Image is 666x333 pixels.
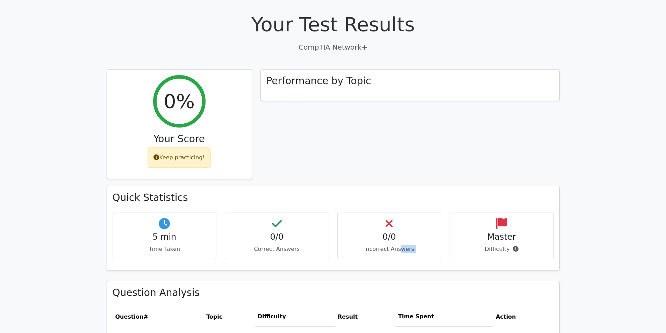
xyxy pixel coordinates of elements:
p: CompTIA Network+ [107,42,560,52]
h4: 0/0 [231,232,323,242]
div: Keep practicing! [148,147,211,168]
th: Difficulty [255,307,335,327]
p: Time Taken [119,245,211,253]
p: Incorrect Answers [343,245,436,253]
h4: 0/0 [343,232,436,242]
span: Question [115,313,144,320]
th: Topic [203,307,255,327]
h3: Performance by Topic [266,75,371,87]
h3: Quick Statistics [113,192,554,204]
h3: Your Score [113,133,246,145]
h4: 5 min [119,232,211,242]
h3: Question Analysis [113,287,554,299]
th: Action [493,307,553,327]
p: Difficulty [456,245,548,253]
h2: 0% [164,89,195,113]
th: # [113,307,203,327]
th: Result [335,307,395,327]
p: Correct Answers [231,245,323,253]
th: Time Spent [395,307,493,327]
h1: Your Test Results [107,13,560,36]
h4: Master [456,232,548,242]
